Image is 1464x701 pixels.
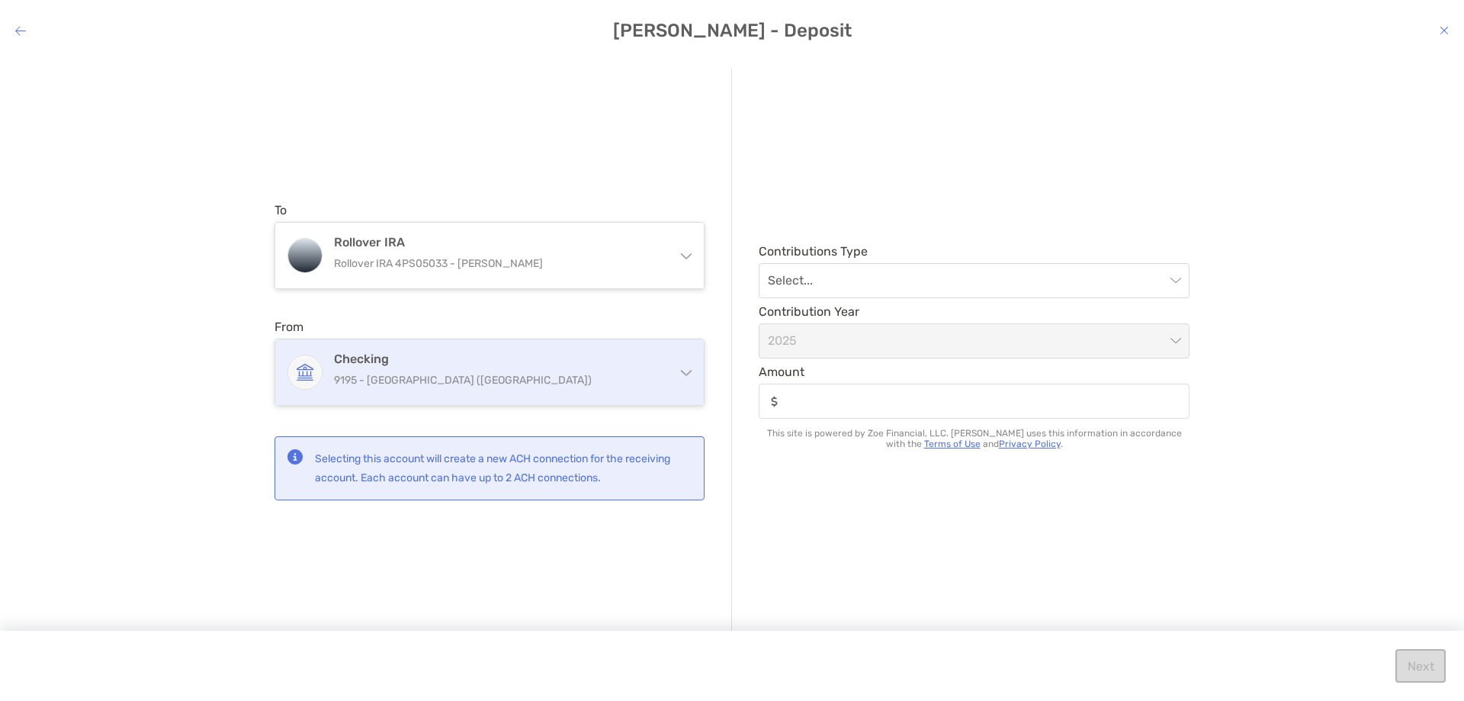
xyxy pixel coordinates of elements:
[334,371,663,390] p: 9195 - [GEOGRAPHIC_DATA] ([GEOGRAPHIC_DATA])
[771,396,778,407] img: input icon
[759,365,1189,379] span: Amount
[315,449,692,487] p: Selecting this account will create a new ACH connection for the receiving account. Each account c...
[288,239,322,272] img: Rollover IRA
[784,395,1189,408] input: Amountinput icon
[274,320,303,334] label: From
[288,355,322,389] img: Checking
[999,439,1061,449] a: Privacy Policy
[334,235,663,249] h4: Rollover IRA
[924,439,981,449] a: Terms of Use
[274,203,287,217] label: To
[759,244,1189,259] span: Contributions Type
[334,254,663,273] p: Rollover IRA 4PS05033 - [PERSON_NAME]
[334,352,663,366] h4: Checking
[759,428,1189,449] p: This site is powered by Zoe Financial, LLC. [PERSON_NAME] uses this information in accordance wit...
[287,449,303,465] img: status icon
[759,304,1189,319] span: Contribution Year
[768,324,1180,358] span: 2025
